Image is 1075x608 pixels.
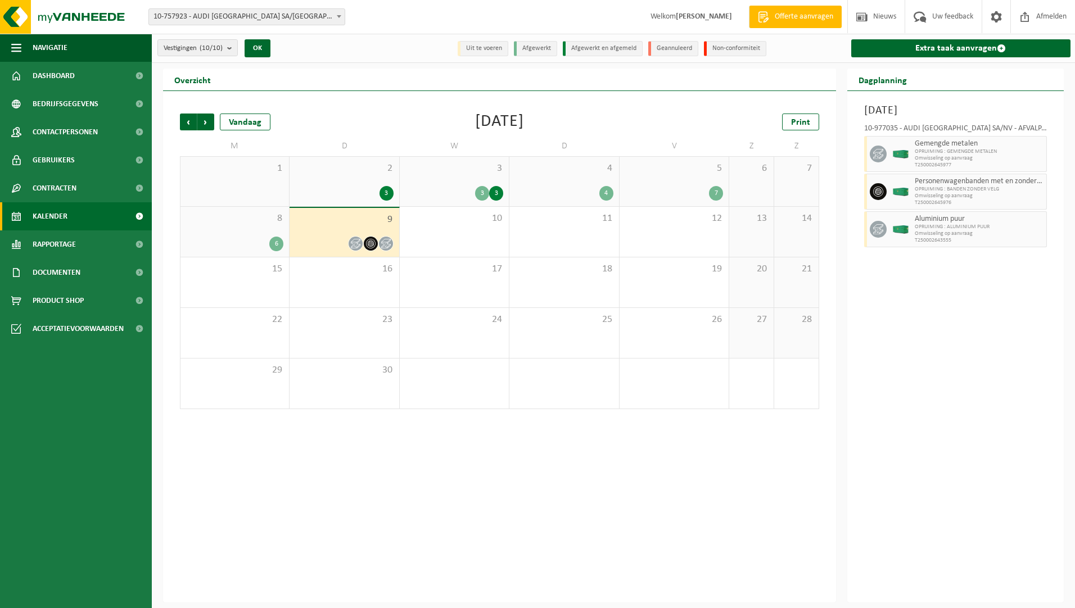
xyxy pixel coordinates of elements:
img: HK-XC-40-GN-00 [892,150,909,158]
span: 30 [295,364,393,376]
li: Geannuleerd [648,41,698,56]
span: Dashboard [33,62,75,90]
span: Navigatie [33,34,67,62]
span: Gemengde metalen [915,139,1044,148]
span: 7 [780,162,813,175]
span: Aluminium puur [915,215,1044,224]
button: Vestigingen(10/10) [157,39,238,56]
span: Personenwagenbanden met en zonder velg [915,177,1044,186]
span: 20 [735,263,768,275]
img: HK-XC-40-GN-00 [892,188,909,196]
span: 2 [295,162,393,175]
span: OPRUIMING : GEMENGDE METALEN [915,148,1044,155]
a: Extra taak aanvragen [851,39,1071,57]
span: 27 [735,314,768,326]
span: OPRUIMING : BANDEN ZONDER VELG [915,186,1044,193]
div: 7 [709,186,723,201]
div: [DATE] [475,114,524,130]
span: T250002645977 [915,162,1044,169]
span: Bedrijfsgegevens [33,90,98,118]
span: Gebruikers [33,146,75,174]
span: Vorige [180,114,197,130]
span: Omwisseling op aanvraag [915,155,1044,162]
span: 29 [186,364,283,376]
span: Contactpersonen [33,118,98,146]
span: 10-757923 - AUDI BRUSSELS SA/NV - VORST [148,8,345,25]
span: 11 [515,212,613,225]
h2: Overzicht [163,69,222,90]
span: Vestigingen [164,40,223,57]
span: 19 [625,263,723,275]
span: 3 [405,162,503,175]
li: Uit te voeren [458,41,508,56]
div: 3 [475,186,489,201]
span: 16 [295,263,393,275]
span: T250002645976 [915,199,1044,206]
td: V [620,136,729,156]
li: Non-conformiteit [704,41,766,56]
span: Omwisseling op aanvraag [915,193,1044,199]
div: 4 [599,186,613,201]
div: Vandaag [220,114,270,130]
span: Omwisseling op aanvraag [915,230,1044,237]
span: 1 [186,162,283,175]
td: D [509,136,619,156]
span: 26 [625,314,723,326]
span: Acceptatievoorwaarden [33,315,124,343]
span: 24 [405,314,503,326]
span: Print [791,118,810,127]
span: T250002643555 [915,237,1044,244]
td: D [290,136,399,156]
button: OK [245,39,270,57]
span: 18 [515,263,613,275]
span: 25 [515,314,613,326]
li: Afgewerkt [514,41,557,56]
div: 6 [269,237,283,251]
span: Volgende [197,114,214,130]
td: Z [774,136,819,156]
span: 4 [515,162,613,175]
li: Afgewerkt en afgemeld [563,41,643,56]
span: OPRUIMING : ALUMINIUM PUUR [915,224,1044,230]
span: Kalender [33,202,67,230]
span: Offerte aanvragen [772,11,836,22]
td: M [180,136,290,156]
span: 9 [295,214,393,226]
span: 8 [186,212,283,225]
span: 17 [405,263,503,275]
span: 13 [735,212,768,225]
span: 23 [295,314,393,326]
count: (10/10) [200,44,223,52]
h3: [DATE] [864,102,1047,119]
span: 5 [625,162,723,175]
div: 3 [380,186,394,201]
span: Documenten [33,258,80,287]
span: 22 [186,314,283,326]
span: 6 [735,162,768,175]
span: 15 [186,263,283,275]
span: Contracten [33,174,76,202]
strong: [PERSON_NAME] [676,12,732,21]
a: Print [782,114,819,130]
span: Product Shop [33,287,84,315]
td: W [400,136,509,156]
span: 14 [780,212,813,225]
span: 10 [405,212,503,225]
span: 28 [780,314,813,326]
h2: Dagplanning [847,69,918,90]
span: 21 [780,263,813,275]
div: 3 [489,186,503,201]
div: 10-977035 - AUDI [GEOGRAPHIC_DATA] SA/NV - AFVALPARK AP – OPRUIMING EOP - VORST [864,125,1047,136]
a: Offerte aanvragen [749,6,842,28]
span: 12 [625,212,723,225]
td: Z [729,136,774,156]
span: Rapportage [33,230,76,258]
img: HK-XC-40-GN-00 [892,225,909,234]
span: 10-757923 - AUDI BRUSSELS SA/NV - VORST [149,9,345,25]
